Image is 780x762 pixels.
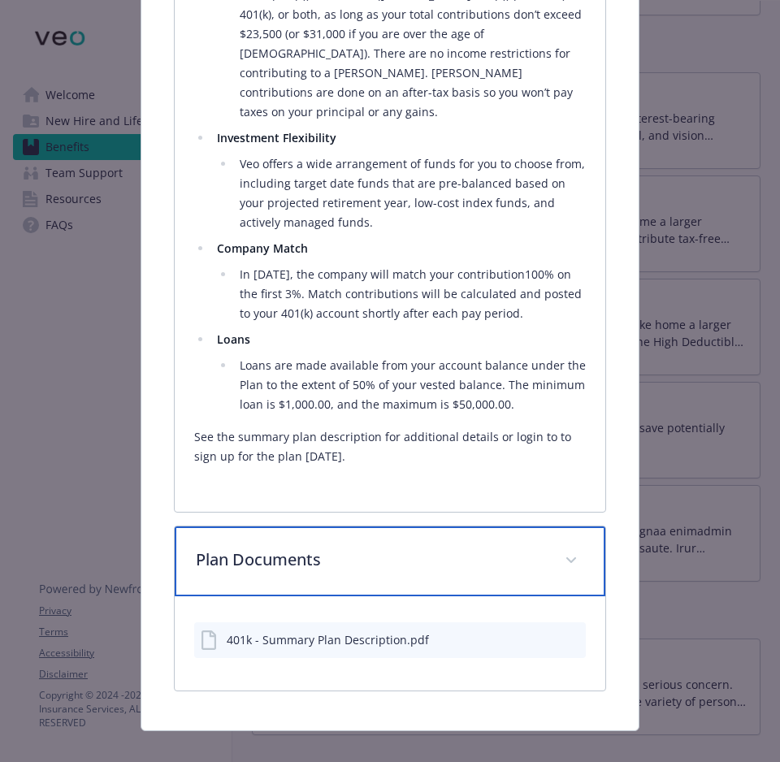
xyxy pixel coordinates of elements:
[217,130,336,145] strong: Investment Flexibility​
[175,596,605,691] div: Plan Documents
[539,631,552,648] button: download file
[196,548,545,572] p: Plan Documents
[175,526,605,596] div: Plan Documents
[235,356,586,414] li: Loans are made available from your account balance under the Plan to the extent of 50% of your ve...
[235,154,586,232] li: Veo offers a wide arrangement of funds for you to choose from, including target date funds that a...
[565,631,579,648] button: preview file
[227,631,429,648] div: 401k - Summary Plan Description.pdf
[235,265,586,323] li: In [DATE], the company will match your contribution100% on the first 3%. Match contributions will...
[217,240,308,256] strong: Company Match​
[194,427,586,466] p: See the summary plan description for additional details or login to to sign up for the plan [DATE].​
[217,331,250,347] strong: Loans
